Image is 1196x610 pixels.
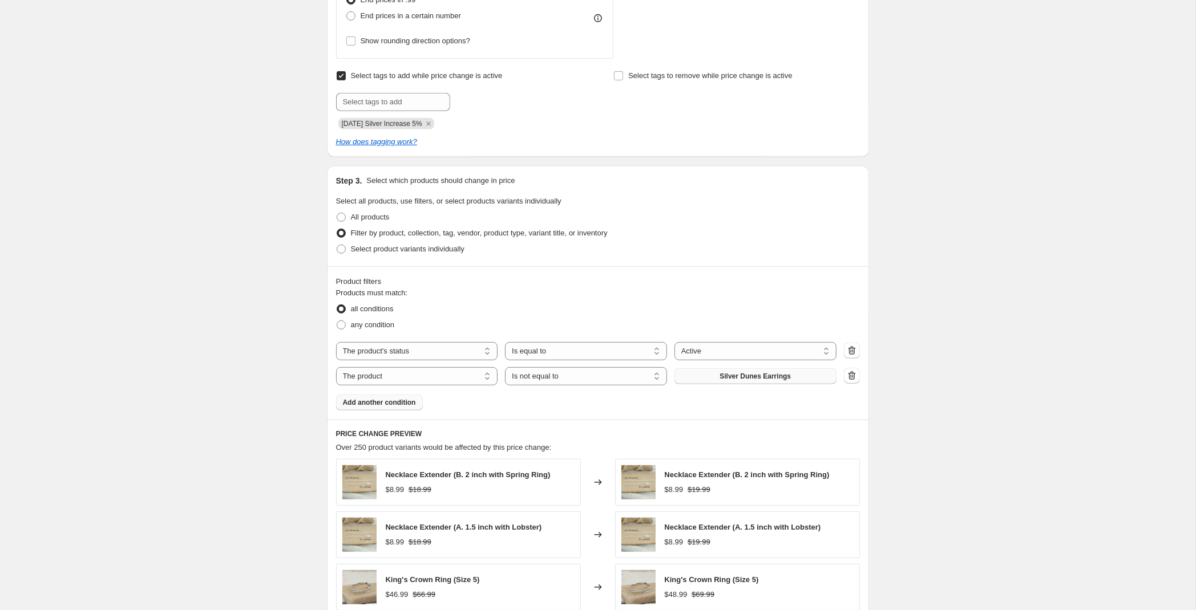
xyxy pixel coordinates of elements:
[413,589,435,600] strike: $66.99
[409,484,431,495] strike: $18.99
[342,518,377,552] img: extenders_80x.jpg
[386,536,405,548] div: $8.99
[351,71,503,80] span: Select tags to add while price change is active
[351,229,608,237] span: Filter by product, collection, tag, vendor, product type, variant title, or inventory
[665,589,688,600] div: $48.99
[665,523,821,531] span: Necklace Extender (A. 1.5 inch with Lobster)
[336,429,860,438] h6: PRICE CHANGE PREVIEW
[621,518,656,552] img: extenders_80x.jpg
[351,213,390,221] span: All products
[720,372,791,381] span: Silver Dunes Earrings
[628,71,793,80] span: Select tags to remove while price change is active
[336,443,552,452] span: Over 250 product variants would be affected by this price change:
[665,470,830,479] span: Necklace Extender (B. 2 inch with Spring Ring)
[386,484,405,495] div: $8.99
[342,570,377,604] img: kings_crown_square__35427.1640712622.1280.1280_80x.jpg
[423,119,434,129] button: Remove 9/16/25 Silver Increase 5%
[351,320,395,329] span: any condition
[665,536,684,548] div: $8.99
[336,276,860,287] div: Product filters
[336,197,561,205] span: Select all products, use filters, or select products variants individually
[386,470,551,479] span: Necklace Extender (B. 2 inch with Spring Ring)
[336,288,408,297] span: Products must match:
[674,368,837,384] button: Silver Dunes Earrings
[342,120,422,128] span: 9/16/25 Silver Increase 5%
[688,484,710,495] strike: $19.99
[336,93,450,111] input: Select tags to add
[386,589,409,600] div: $46.99
[386,575,480,584] span: King's Crown Ring (Size 5)
[336,395,423,410] button: Add another condition
[336,175,362,186] h2: Step 3.
[621,465,656,499] img: extenders_80x.jpg
[342,465,377,499] img: extenders_80x.jpg
[692,589,714,600] strike: $69.99
[351,304,394,313] span: all conditions
[665,484,684,495] div: $8.99
[665,575,759,584] span: King's Crown Ring (Size 5)
[688,536,710,548] strike: $19.99
[361,11,461,20] span: End prices in a certain number
[336,137,417,146] a: How does tagging work?
[409,536,431,548] strike: $18.99
[351,245,464,253] span: Select product variants individually
[366,175,515,186] p: Select which products should change in price
[386,523,542,531] span: Necklace Extender (A. 1.5 inch with Lobster)
[621,570,656,604] img: kings_crown_square__35427.1640712622.1280.1280_80x.jpg
[361,36,470,45] span: Show rounding direction options?
[343,398,416,407] span: Add another condition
